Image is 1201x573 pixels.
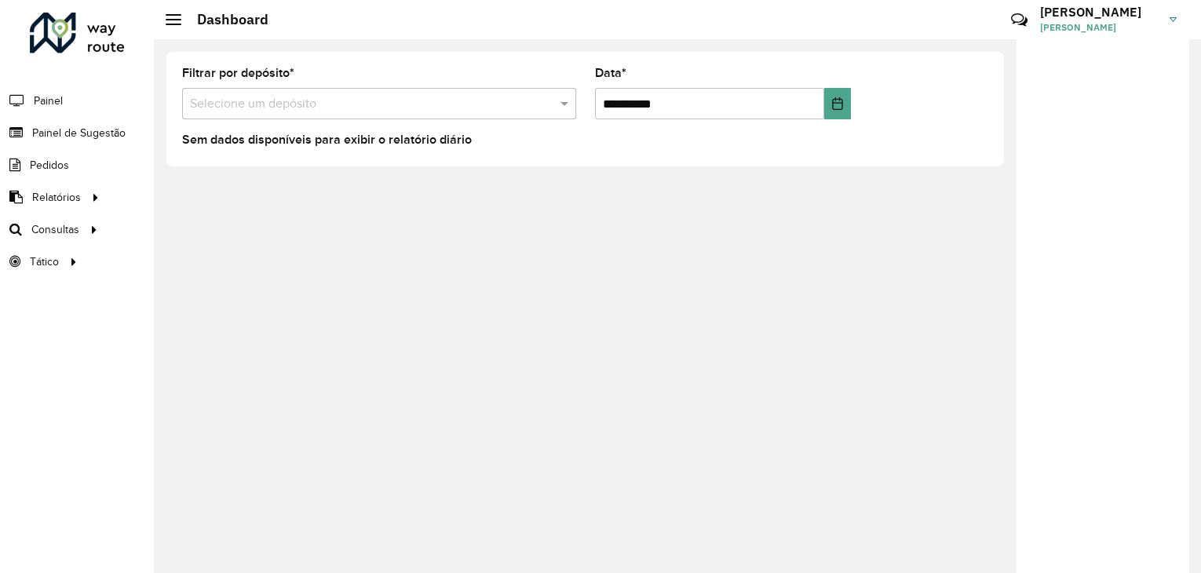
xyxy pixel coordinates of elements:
[32,189,81,206] span: Relatórios
[30,157,69,173] span: Pedidos
[32,125,126,141] span: Painel de Sugestão
[1002,3,1036,37] a: Contato Rápido
[181,11,268,28] h2: Dashboard
[31,221,79,238] span: Consultas
[1040,5,1158,20] h3: [PERSON_NAME]
[595,64,626,82] label: Data
[182,130,472,149] label: Sem dados disponíveis para exibir o relatório diário
[30,254,59,270] span: Tático
[34,93,63,109] span: Painel
[182,64,294,82] label: Filtrar por depósito
[1040,20,1158,35] span: [PERSON_NAME]
[824,88,851,119] button: Choose Date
